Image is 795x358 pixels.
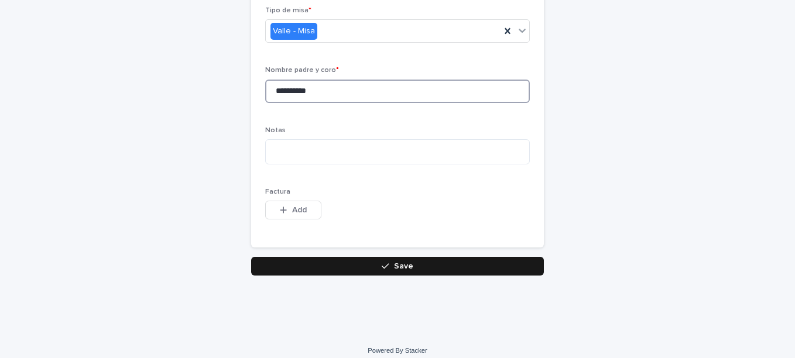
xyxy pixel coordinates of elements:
span: Add [292,206,307,214]
a: Powered By Stacker [368,347,427,354]
span: Factura [265,188,290,195]
button: Add [265,201,321,219]
div: Valle - Misa [270,23,317,40]
button: Save [251,257,544,276]
span: Notas [265,127,286,134]
span: Nombre padre y coro [265,67,339,74]
span: Tipo de misa [265,7,311,14]
span: Save [394,262,413,270]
